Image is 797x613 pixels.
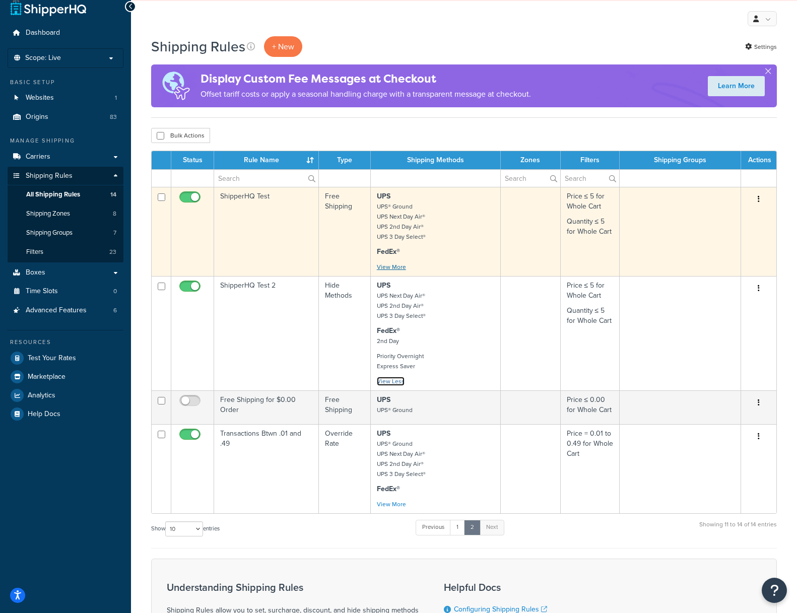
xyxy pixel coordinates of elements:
small: Priority Overnight Express Saver [377,352,424,371]
td: ShipperHQ Test [214,187,319,276]
span: 0 [113,287,117,296]
td: Free Shipping for $0.00 Order [214,390,319,424]
a: Previous [416,520,451,535]
small: UPS® Ground UPS Next Day Air® UPS 2nd Day Air® UPS 3 Day Select® [377,202,426,241]
p: + New [264,36,302,57]
div: Basic Setup [8,78,123,87]
span: 23 [109,248,116,256]
span: 8 [113,210,116,218]
span: Advanced Features [26,306,87,315]
small: UPS® Ground UPS Next Day Air® UPS 2nd Day Air® UPS 3 Day Select® [377,439,426,479]
a: Settings [745,40,777,54]
span: 7 [113,229,116,237]
a: Time Slots 0 [8,282,123,301]
a: Carriers [8,148,123,166]
td: Free Shipping [319,187,371,276]
td: Transactions Btwn .01 and .49 [214,424,319,513]
li: Origins [8,108,123,126]
th: Rule Name : activate to sort column ascending [214,151,319,169]
span: Origins [26,113,48,121]
td: Price = 0.01 to 0.49 for Whole Cart [561,424,620,513]
a: Advanced Features 6 [8,301,123,320]
span: 1 [115,94,117,102]
span: 83 [110,113,117,121]
span: Test Your Rates [28,354,76,363]
span: 14 [110,190,116,199]
p: Quantity ≤ 5 for Whole Cart [567,217,614,237]
a: Shipping Groups 7 [8,224,123,242]
small: 2nd Day [377,336,399,346]
a: Boxes [8,263,123,282]
div: Showing 11 to 14 of 14 entries [699,519,777,540]
a: Origins 83 [8,108,123,126]
td: Price ≤ 5 for Whole Cart [561,276,620,390]
td: Hide Methods [319,276,371,390]
a: View More [377,262,406,271]
strong: FedEx® [377,246,400,257]
a: Dashboard [8,24,123,42]
li: Shipping Zones [8,205,123,223]
td: Override Rate [319,424,371,513]
img: duties-banner-06bc72dcb5fe05cb3f9472aba00be2ae8eb53ab6f0d8bb03d382ba314ac3c341.png [151,64,201,107]
strong: UPS [377,280,390,291]
a: Analytics [8,386,123,404]
a: Filters 23 [8,243,123,261]
button: Open Resource Center [762,578,787,603]
span: Shipping Rules [26,172,73,180]
th: Shipping Groups [620,151,741,169]
td: Price ≤ 0.00 for Whole Cart [561,390,620,424]
h4: Display Custom Fee Messages at Checkout [201,71,531,87]
span: Websites [26,94,54,102]
p: Quantity ≤ 5 for Whole Cart [567,306,614,326]
span: 6 [113,306,117,315]
th: Zones [501,151,561,169]
input: Search [561,170,620,187]
span: All Shipping Rules [26,190,80,199]
li: Advanced Features [8,301,123,320]
li: Help Docs [8,405,123,423]
h1: Shipping Rules [151,37,245,56]
a: View Less [377,377,405,386]
input: Search [214,170,318,187]
li: Shipping Rules [8,167,123,262]
a: Marketplace [8,368,123,386]
strong: FedEx® [377,484,400,494]
span: Analytics [28,391,55,400]
span: Filters [26,248,43,256]
small: UPS® Ground [377,405,413,415]
th: Actions [741,151,776,169]
span: Boxes [26,268,45,277]
a: Shipping Zones 8 [8,205,123,223]
a: 1 [450,520,465,535]
li: Filters [8,243,123,261]
strong: UPS [377,394,390,405]
label: Show entries [151,521,220,536]
li: Websites [8,89,123,107]
span: Scope: Live [25,54,61,62]
li: Time Slots [8,282,123,301]
span: Help Docs [28,410,60,419]
span: Shipping Zones [26,210,70,218]
th: Filters [561,151,620,169]
th: Status [171,151,214,169]
li: Test Your Rates [8,349,123,367]
td: Free Shipping [319,390,371,424]
small: UPS Next Day Air® UPS 2nd Day Air® UPS 3 Day Select® [377,291,426,320]
div: Manage Shipping [8,137,123,145]
div: Resources [8,338,123,347]
a: Websites 1 [8,89,123,107]
span: Carriers [26,153,50,161]
li: All Shipping Rules [8,185,123,204]
select: Showentries [165,521,203,536]
strong: UPS [377,191,390,201]
a: All Shipping Rules 14 [8,185,123,204]
span: Dashboard [26,29,60,37]
li: Shipping Groups [8,224,123,242]
a: Learn More [708,76,765,96]
strong: FedEx® [377,325,400,336]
